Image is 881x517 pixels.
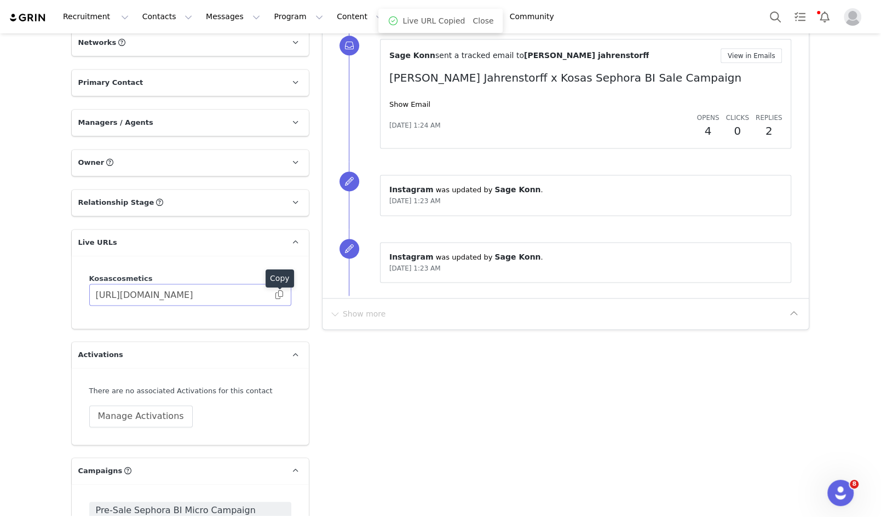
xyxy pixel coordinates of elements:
a: Tasks [788,4,812,29]
div: Copy [266,269,294,288]
p: ⁨ ⁩ was updated by ⁨ ⁩. [389,251,782,263]
a: Show Email [389,100,430,108]
p: ⁨ ⁩ was updated by ⁨ ⁩. [389,184,782,196]
button: Profile [837,8,872,26]
button: Manage Activations [89,405,193,427]
h2: 0 [725,123,748,139]
iframe: Intercom live chat [827,480,854,506]
a: Community [503,4,566,29]
span: Opens [697,114,719,122]
button: Search [763,4,787,29]
span: [PERSON_NAME] jahrenstorff [524,51,649,60]
span: Kosascosmetics [89,274,153,283]
span: Live URL Copied [402,15,465,27]
h2: 4 [697,123,719,139]
button: Reporting [390,4,458,29]
span: Networks [78,37,117,48]
button: Program [267,4,330,29]
span: 8 [850,480,859,489]
span: [DATE] 1:24 AM [389,120,441,130]
span: sent a tracked email to [435,51,524,60]
span: Live URLs [78,237,117,248]
span: Campaigns [78,466,123,476]
span: Owner [78,157,105,168]
button: Contacts [136,4,199,29]
div: There are no associated Activations for this contact [89,386,291,397]
p: [PERSON_NAME] Jahrenstorff x Kosas Sephora BI Sale Campaign [389,70,782,86]
span: Instagram [389,252,434,261]
span: Sage Konn [389,51,435,60]
button: Content [330,4,390,29]
span: [DATE] 1:23 AM [389,265,441,272]
img: grin logo [9,13,47,23]
span: Managers / Agents [78,117,153,128]
span: Primary Contact [78,77,143,88]
img: placeholder-profile.jpg [844,8,861,26]
body: Rich Text Area. Press ALT-0 for help. [9,9,450,21]
button: Show more [329,305,387,323]
a: Brands [459,4,502,29]
span: Pre-Sale Sephora BI Micro Campaign [96,504,256,517]
span: [DATE] 1:23 AM [389,197,441,205]
span: Replies [756,114,782,122]
span: Instagram [389,185,434,194]
span: Sage Konn [494,185,540,194]
button: Notifications [813,4,837,29]
button: View in Emails [721,48,782,63]
button: Recruitment [56,4,135,29]
span: Clicks [725,114,748,122]
span: Activations [78,349,123,360]
span: Sage Konn [494,252,540,261]
span: Relationship Stage [78,197,154,208]
a: Close [473,16,493,25]
h2: 2 [756,123,782,139]
button: Messages [199,4,267,29]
